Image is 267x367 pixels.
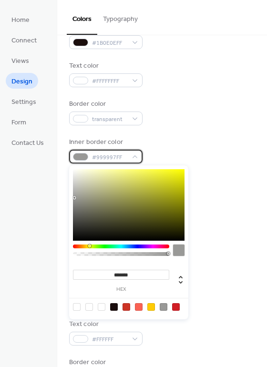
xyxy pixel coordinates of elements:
span: Settings [11,97,36,107]
div: Inner border color [69,137,141,147]
a: Design [6,73,38,89]
span: #FFFFFF [92,335,127,345]
a: Views [6,52,35,68]
div: Text color [69,319,141,329]
div: rgb(153, 153, 151) [160,303,167,311]
div: Border color [69,99,141,109]
span: #FFFFFFFF [92,76,127,86]
a: Home [6,11,35,27]
span: #1B0E0EFF [92,38,127,48]
a: Form [6,114,32,130]
span: Contact Us [11,138,44,148]
span: Form [11,118,26,128]
span: Views [11,56,29,66]
div: Text color [69,61,141,71]
div: rgb(27, 14, 14) [110,303,118,311]
span: transparent [92,114,127,124]
a: Contact Us [6,134,50,150]
span: Home [11,15,30,25]
a: Connect [6,32,42,48]
div: rgba(0, 0, 0, 0) [73,303,81,311]
span: Design [11,77,32,87]
a: Settings [6,93,42,109]
div: rgb(250, 98, 84) [135,303,143,311]
label: hex [73,287,169,292]
div: rgb(255, 255, 255) [85,303,93,311]
div: rgb(204, 51, 37) [123,303,130,311]
span: #999997FF [92,153,127,163]
div: rgba(255, 255, 255, 0) [98,303,105,311]
span: Connect [11,36,37,46]
div: rgb(208, 30, 37) [172,303,180,311]
div: rgb(255, 203, 5) [147,303,155,311]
